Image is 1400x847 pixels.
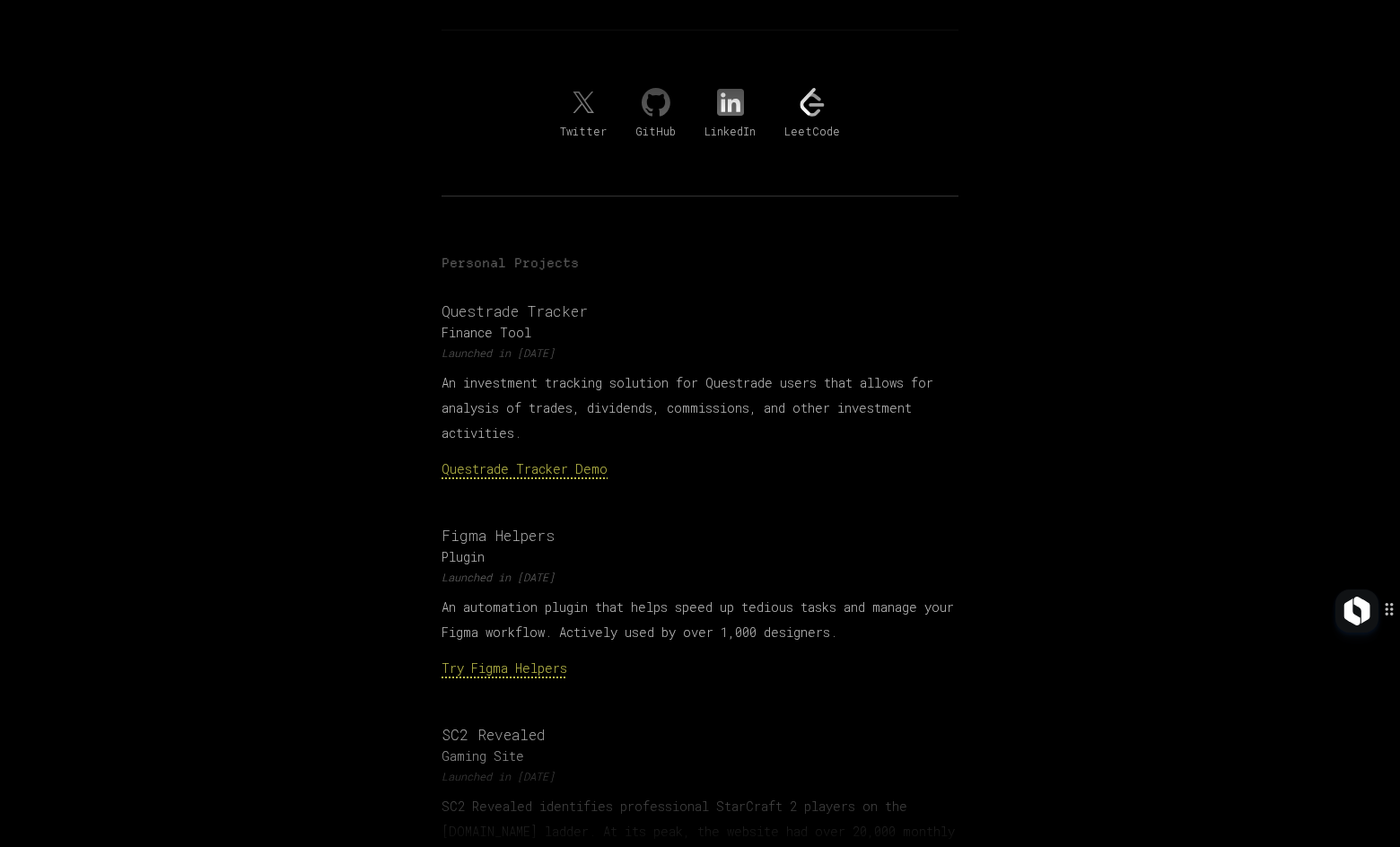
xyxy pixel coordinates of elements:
[442,301,958,322] h3: Questrade Tracker
[784,88,840,138] a: LeetCode
[442,595,958,645] p: An automation plugin that helps speed up tedious tasks and manage your Figma workflow. Actively u...
[442,724,958,746] h3: SC2 Revealed
[442,570,958,584] p: Launched in [DATE]
[442,460,608,477] a: Questrade Tracker Demo
[716,88,745,117] img: LinkedIn
[635,88,676,138] a: GitHub
[442,371,958,446] p: An investment tracking solution for Questrade users that allows for analysis of trades, dividends...
[798,88,827,117] img: LeetCode
[442,345,958,360] p: Launched in [DATE]
[442,548,958,566] p: Plugin
[642,88,670,117] img: Github
[704,88,756,138] a: LinkedIn
[560,88,607,138] a: Twitter
[569,88,598,117] img: Twitter
[442,769,958,783] p: Launched in [DATE]
[442,747,958,765] p: Gaming Site
[442,324,958,342] p: Finance Tool
[442,659,567,677] a: Try Figma Helpers
[442,525,958,546] h3: Figma Helpers
[442,254,958,272] h2: Personal Projects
